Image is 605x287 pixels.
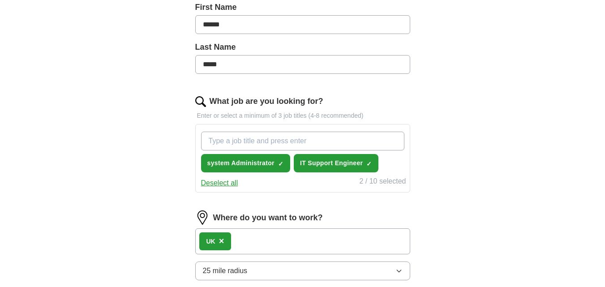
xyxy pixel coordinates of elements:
[219,235,224,248] button: ×
[207,158,275,168] span: system Administrator
[278,160,283,167] span: ✓
[195,96,206,107] img: search.png
[201,178,238,188] button: Deselect all
[201,154,290,172] button: system Administrator✓
[195,111,410,120] p: Enter or select a minimum of 3 job titles (4-8 recommended)
[359,176,406,188] div: 2 / 10 selected
[195,41,410,53] label: Last Name
[195,210,210,225] img: location.png
[206,237,215,246] div: UK
[210,95,323,107] label: What job are you looking for?
[195,261,410,280] button: 25 mile radius
[203,266,248,276] span: 25 mile radius
[294,154,378,172] button: IT Support Engineer✓
[366,160,372,167] span: ✓
[201,132,404,150] input: Type a job title and press enter
[213,212,323,224] label: Where do you want to work?
[300,158,363,168] span: IT Support Engineer
[195,1,410,13] label: First Name
[219,236,224,246] span: ×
